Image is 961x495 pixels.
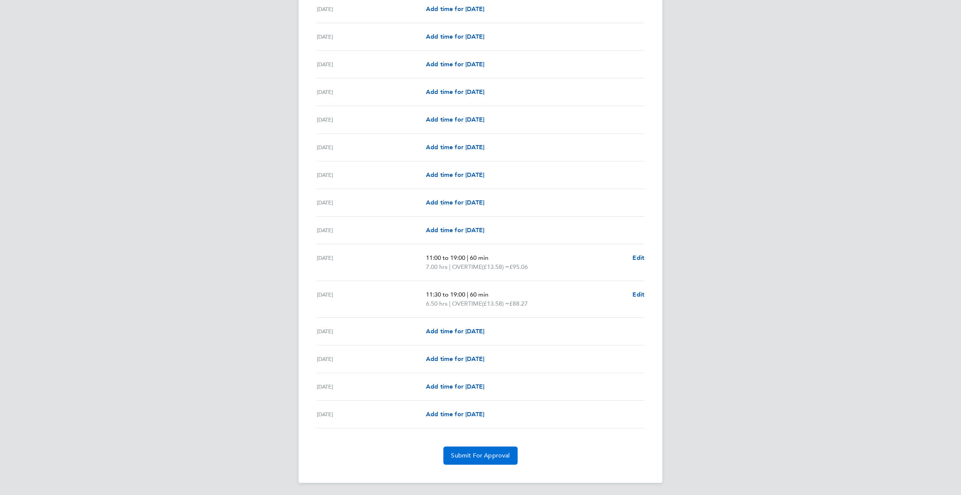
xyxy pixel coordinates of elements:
[426,143,484,152] a: Add time for [DATE]
[426,144,484,151] span: Add time for [DATE]
[443,447,517,465] button: Submit For Approval
[317,87,426,97] div: [DATE]
[426,5,484,14] a: Add time for [DATE]
[449,263,451,270] span: |
[632,253,644,262] a: Edit
[317,226,426,235] div: [DATE]
[470,291,488,298] span: 60 min
[317,410,426,419] div: [DATE]
[452,262,482,272] span: OVERTIME
[317,198,426,207] div: [DATE]
[426,355,484,362] span: Add time for [DATE]
[426,199,484,206] span: Add time for [DATE]
[426,291,465,298] span: 11:30 to 19:00
[317,60,426,69] div: [DATE]
[317,327,426,336] div: [DATE]
[426,226,484,235] a: Add time for [DATE]
[632,254,644,261] span: Edit
[426,226,484,234] span: Add time for [DATE]
[317,354,426,364] div: [DATE]
[451,452,510,459] span: Submit For Approval
[426,354,484,364] a: Add time for [DATE]
[317,5,426,14] div: [DATE]
[470,254,488,261] span: 60 min
[632,291,644,298] span: Edit
[426,410,484,419] a: Add time for [DATE]
[452,299,482,308] span: OVERTIME
[426,32,484,41] a: Add time for [DATE]
[426,87,484,97] a: Add time for [DATE]
[317,290,426,308] div: [DATE]
[426,170,484,180] a: Add time for [DATE]
[317,382,426,391] div: [DATE]
[426,411,484,418] span: Add time for [DATE]
[449,300,451,307] span: |
[317,143,426,152] div: [DATE]
[317,170,426,180] div: [DATE]
[426,33,484,40] span: Add time for [DATE]
[426,382,484,391] a: Add time for [DATE]
[467,291,468,298] span: |
[482,300,509,307] span: (£13.58) =
[426,60,484,69] a: Add time for [DATE]
[317,32,426,41] div: [DATE]
[426,328,484,335] span: Add time for [DATE]
[426,115,484,124] a: Add time for [DATE]
[632,290,644,299] a: Edit
[426,263,448,270] span: 7.00 hrs
[467,254,468,261] span: |
[426,327,484,336] a: Add time for [DATE]
[426,383,484,390] span: Add time for [DATE]
[426,5,484,12] span: Add time for [DATE]
[317,115,426,124] div: [DATE]
[426,116,484,123] span: Add time for [DATE]
[509,300,528,307] span: £88.27
[317,253,426,272] div: [DATE]
[509,263,528,270] span: £95.06
[426,88,484,95] span: Add time for [DATE]
[426,61,484,68] span: Add time for [DATE]
[426,300,448,307] span: 6.50 hrs
[482,263,509,270] span: (£13.58) =
[426,198,484,207] a: Add time for [DATE]
[426,254,465,261] span: 11:00 to 19:00
[426,171,484,178] span: Add time for [DATE]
